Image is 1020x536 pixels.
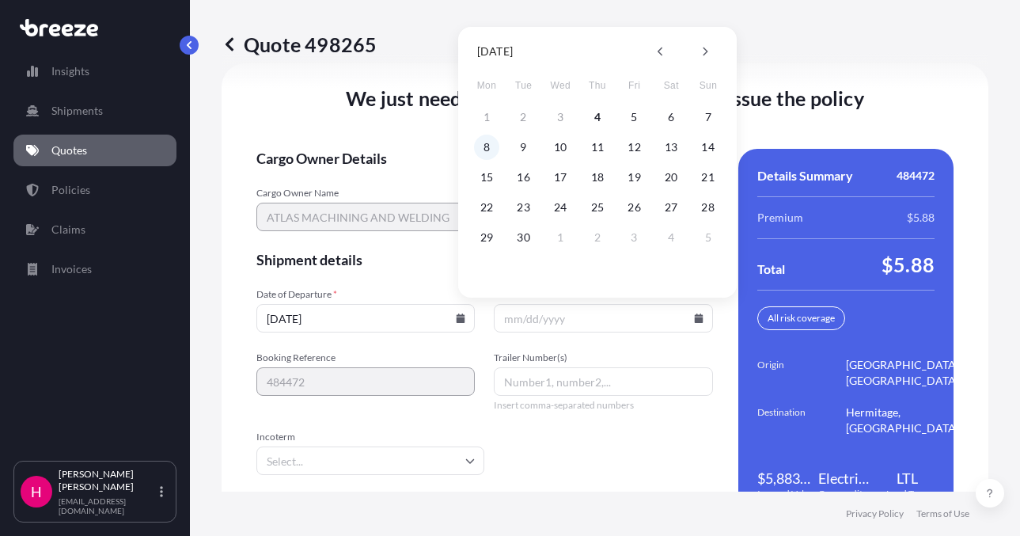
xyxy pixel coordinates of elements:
span: Shipment details [256,250,713,269]
button: 6 [658,105,684,130]
button: 9 [511,135,537,160]
span: Booking Reference [256,352,475,364]
button: 26 [622,195,647,220]
button: 19 [622,165,647,190]
span: Origin [757,357,846,389]
p: [PERSON_NAME] [PERSON_NAME] [59,468,157,493]
input: Your internal reference [256,367,475,396]
button: 16 [511,165,537,190]
p: Insights [51,63,89,79]
button: 12 [622,135,647,160]
span: Electrical Machinery and Equipment [818,469,873,488]
span: 484472 [897,168,935,184]
span: Details Summary [757,168,853,184]
div: All risk coverage [757,306,845,330]
input: Select... [256,447,484,475]
span: Thursday [583,70,612,101]
input: mm/dd/yyyy [494,304,712,333]
span: Commodity Category [818,488,873,500]
a: Privacy Policy [846,507,904,520]
span: Cargo Owner Name [256,187,475,200]
button: 2 [585,225,610,250]
input: mm/dd/yyyy [256,304,475,333]
button: 23 [511,195,537,220]
span: Wednesday [546,70,574,101]
button: 27 [658,195,684,220]
button: 4 [658,225,684,250]
p: Quotes [51,143,87,158]
span: Saturday [657,70,685,101]
button: 11 [585,135,610,160]
span: Friday [620,70,649,101]
span: $5.88 [882,252,935,277]
span: We just need a few more details before we issue the policy [346,86,864,111]
span: Monday [472,70,501,101]
p: Quote 498265 [222,32,377,57]
button: 15 [474,165,499,190]
span: Premium [757,210,803,226]
span: Insert comma-separated numbers [494,399,712,412]
a: Policies [13,174,176,206]
button: 5 [696,225,721,250]
button: 10 [548,135,573,160]
span: Insured Value [757,488,812,500]
span: Hermitage, [GEOGRAPHIC_DATA] [846,405,961,436]
button: 18 [585,165,610,190]
button: 22 [474,195,499,220]
span: LTL [897,469,918,488]
div: [DATE] [477,42,513,61]
span: $5,883.64 [757,469,812,488]
button: 5 [622,105,647,130]
p: [EMAIL_ADDRESS][DOMAIN_NAME] [59,496,157,515]
span: Cargo Owner Details [256,149,713,168]
span: Destination [757,405,846,436]
p: Claims [51,222,85,238]
button: 7 [696,105,721,130]
p: Policies [51,182,90,198]
span: Total [757,261,785,277]
button: 30 [511,225,537,250]
a: Shipments [13,95,176,127]
button: 4 [585,105,610,130]
a: Quotes [13,135,176,166]
button: 21 [696,165,721,190]
span: Incoterm [256,431,484,443]
button: 13 [658,135,684,160]
button: 1 [548,225,573,250]
p: Shipments [51,103,103,119]
a: Invoices [13,253,176,285]
a: Claims [13,214,176,245]
span: H [31,484,42,500]
p: Invoices [51,261,92,277]
a: Insights [13,55,176,87]
span: $5.88 [907,210,935,226]
a: Terms of Use [916,507,969,520]
button: 20 [658,165,684,190]
span: Load Type [886,488,928,500]
button: 28 [696,195,721,220]
button: 3 [622,225,647,250]
button: 14 [696,135,721,160]
span: Trailer Number(s) [494,352,712,364]
input: Number1, number2,... [494,367,712,396]
button: 25 [585,195,610,220]
span: Sunday [694,70,722,101]
button: 17 [548,165,573,190]
span: [GEOGRAPHIC_DATA], [GEOGRAPHIC_DATA] [846,357,961,389]
span: Tuesday [510,70,538,101]
button: 8 [474,135,499,160]
span: Date of Departure [256,288,475,301]
button: 29 [474,225,499,250]
button: 24 [548,195,573,220]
